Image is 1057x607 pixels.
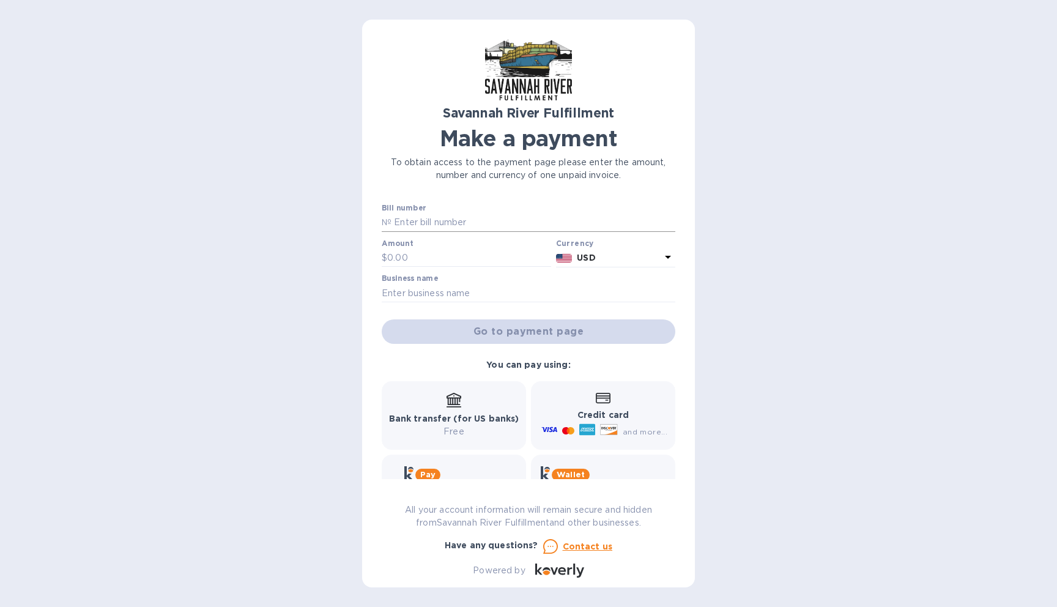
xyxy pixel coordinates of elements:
[387,249,551,267] input: 0.00
[486,360,570,370] b: You can pay using:
[556,239,594,248] b: Currency
[577,410,629,420] b: Credit card
[443,105,614,121] b: Savannah River Fulfillment
[557,470,585,479] b: Wallet
[382,251,387,264] p: $
[382,216,391,229] p: №
[391,214,675,232] input: Enter bill number
[382,240,413,247] label: Amount
[473,564,525,577] p: Powered by
[556,254,573,263] img: USD
[382,125,675,151] h1: Make a payment
[623,427,667,436] span: and more...
[563,542,613,551] u: Contact us
[382,284,675,302] input: Enter business name
[445,540,538,550] b: Have any questions?
[382,275,438,283] label: Business name
[389,414,519,423] b: Bank transfer (for US banks)
[577,253,595,263] b: USD
[382,504,675,529] p: All your account information will remain secure and hidden from Savannah River Fulfillment and ot...
[382,156,675,182] p: To obtain access to the payment page please enter the amount, number and currency of one unpaid i...
[382,205,426,212] label: Bill number
[420,470,436,479] b: Pay
[389,425,519,438] p: Free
